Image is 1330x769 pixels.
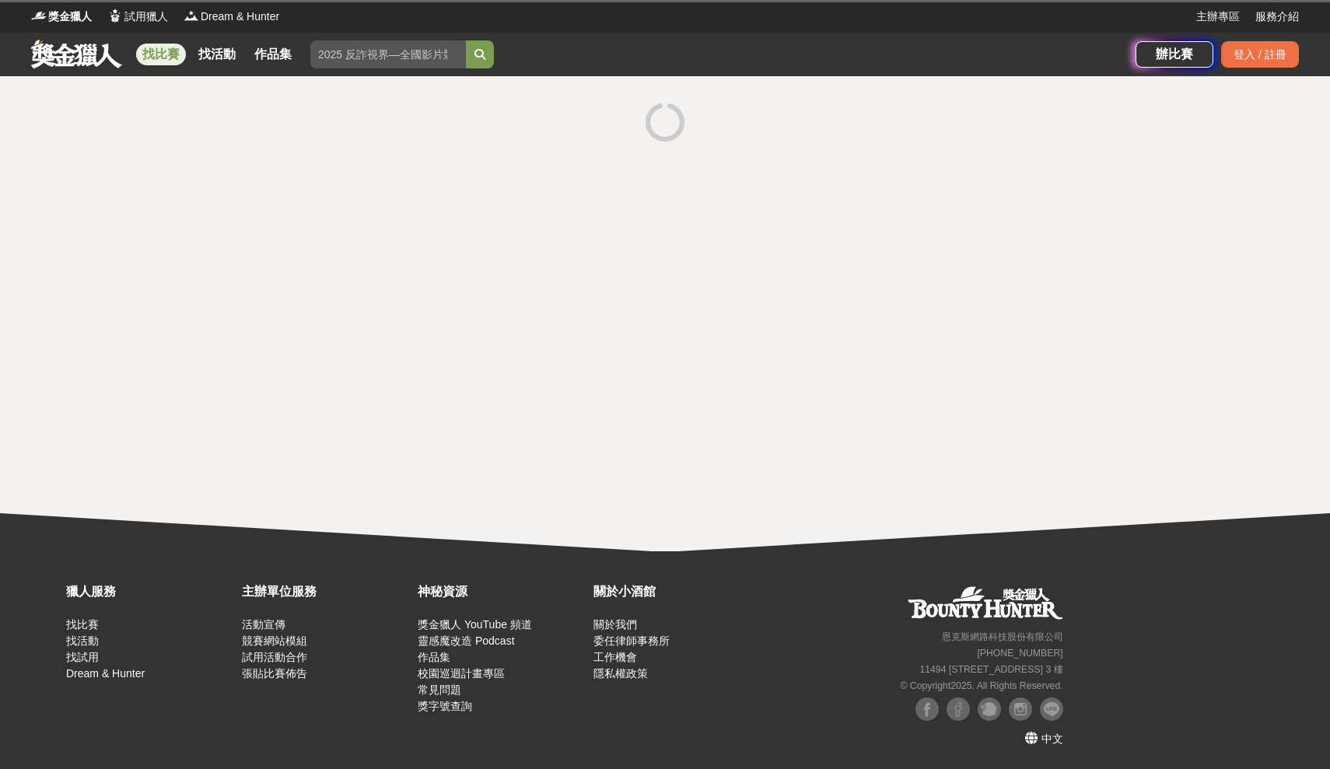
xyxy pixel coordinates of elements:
img: LINE [1040,697,1063,721]
small: 恩克斯網路科技股份有限公司 [942,631,1063,642]
a: 試用活動合作 [242,651,307,663]
a: 辦比賽 [1136,41,1213,68]
a: 張貼比賽佈告 [242,667,307,680]
a: 常見問題 [418,683,461,696]
div: 神秘資源 [418,582,586,601]
img: Plurk [978,697,1001,721]
a: Logo獎金獵人 [31,9,92,25]
img: Facebook [947,697,970,721]
small: © Copyright 2025 . All Rights Reserved. [900,680,1062,691]
a: 獎字號查詢 [418,700,472,712]
span: Dream & Hunter [201,9,279,25]
a: 獎金獵人 YouTube 頻道 [418,618,532,631]
img: Facebook [915,697,939,721]
a: 關於我們 [593,618,637,631]
div: 關於小酒館 [593,582,761,601]
a: Logo試用獵人 [107,9,168,25]
img: Logo [107,8,123,23]
a: 找比賽 [66,618,99,631]
div: 獵人服務 [66,582,234,601]
a: 找比賽 [136,44,186,65]
a: 校園巡迴計畫專區 [418,667,505,680]
img: Logo [184,8,199,23]
a: 委任律師事務所 [593,634,670,647]
a: 作品集 [248,44,298,65]
small: 11494 [STREET_ADDRESS] 3 樓 [919,664,1062,675]
a: 作品集 [418,651,450,663]
a: 靈感魔改造 Podcast [418,634,514,647]
input: 2025 反詐視界—全國影片競賽 [310,40,466,68]
div: 主辦單位服務 [242,582,410,601]
a: 主辦專區 [1196,9,1240,25]
a: Dream & Hunter [66,667,145,680]
a: 找活動 [66,634,99,647]
a: 隱私權政策 [593,667,648,680]
a: 找活動 [192,44,242,65]
a: 服務介紹 [1255,9,1299,25]
a: 工作機會 [593,651,637,663]
span: 中文 [1041,732,1063,745]
img: Logo [31,8,47,23]
a: 活動宣傳 [242,618,285,631]
img: Instagram [1009,697,1032,721]
a: 競賽網站模組 [242,634,307,647]
div: 登入 / 註冊 [1221,41,1299,68]
a: LogoDream & Hunter [184,9,279,25]
small: [PHONE_NUMBER] [977,648,1062,659]
a: 找試用 [66,651,99,663]
span: 試用獵人 [124,9,168,25]
span: 獎金獵人 [48,9,92,25]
